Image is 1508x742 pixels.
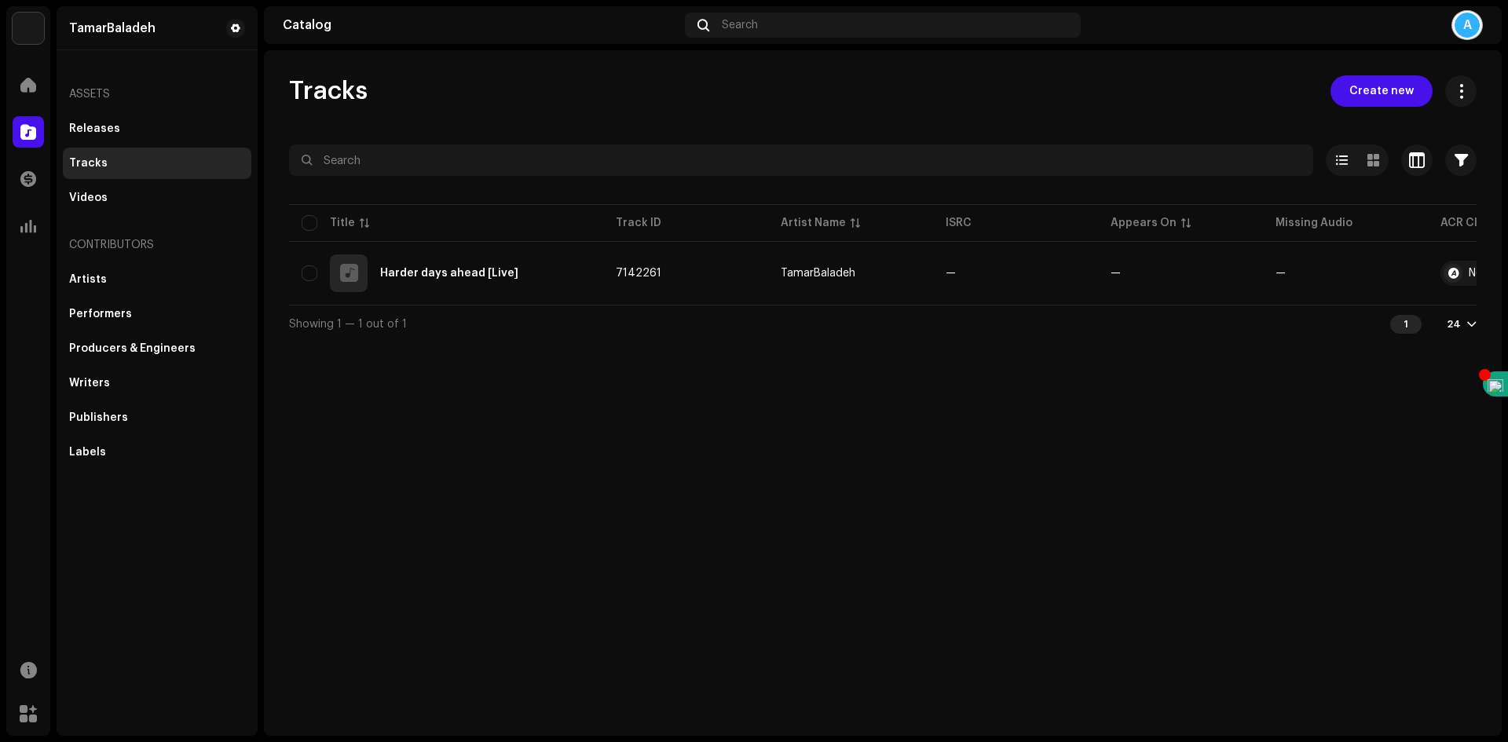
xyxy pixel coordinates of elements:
[69,411,128,424] div: Publishers
[69,273,107,286] div: Artists
[63,402,251,433] re-m-nav-item: Publishers
[289,144,1313,176] input: Search
[63,333,251,364] re-m-nav-item: Producers & Engineers
[69,342,196,355] div: Producers & Engineers
[1330,75,1433,107] button: Create new
[1447,318,1461,331] div: 24
[1111,268,1121,279] re-a-table-link: —
[380,268,518,279] div: Harder days ahead [Live]
[69,192,108,204] div: Videos
[289,319,407,330] span: Showing 1 — 1 out of 1
[330,215,355,231] div: Title
[63,264,251,295] re-m-nav-item: Artists
[69,157,108,170] div: Tracks
[63,148,251,179] re-m-nav-item: Tracks
[1276,268,1415,279] re-a-table-badge: —
[69,22,156,35] div: TamarBaladeh
[781,268,921,279] span: TamarBaladeh
[69,308,132,320] div: Performers
[63,75,251,113] re-a-nav-header: Assets
[616,268,661,279] span: 7142261
[69,122,120,135] div: Releases
[63,437,251,468] re-m-nav-item: Labels
[722,19,758,31] span: Search
[63,298,251,330] re-m-nav-item: Performers
[1111,215,1177,231] div: Appears On
[781,268,855,279] div: TamarBaladeh
[69,446,106,459] div: Labels
[283,19,679,31] div: Catalog
[69,377,110,389] div: Writers
[13,13,44,44] img: 33004b37-325d-4a8b-b51f-c12e9b964943
[63,182,251,214] re-m-nav-item: Videos
[63,367,251,399] re-m-nav-item: Writers
[1390,315,1422,334] div: 1
[1349,75,1414,107] span: Create new
[289,75,368,107] span: Tracks
[1455,13,1480,38] div: A
[63,226,251,264] re-a-nav-header: Contributors
[781,215,846,231] div: Artist Name
[63,113,251,144] re-m-nav-item: Releases
[946,268,956,279] div: —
